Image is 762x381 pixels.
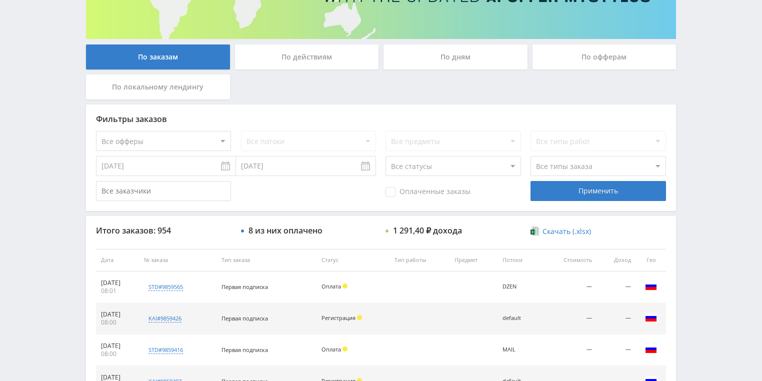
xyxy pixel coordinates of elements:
[636,249,666,271] th: Гео
[597,271,636,303] td: —
[502,283,536,290] div: DZEN
[221,314,268,322] span: Первая подписка
[96,181,231,201] input: Все заказчики
[101,342,134,350] div: [DATE]
[101,318,134,326] div: 08:00
[645,343,657,355] img: rus.png
[148,314,181,322] div: kai#9859426
[316,249,389,271] th: Статус
[148,346,183,354] div: std#9859416
[541,334,597,366] td: —
[321,345,341,353] span: Оплата
[645,280,657,292] img: rus.png
[96,249,139,271] th: Дата
[597,249,636,271] th: Доход
[357,315,362,320] span: Холд
[139,249,216,271] th: № заказа
[530,226,590,236] a: Скачать (.xlsx)
[497,249,541,271] th: Потоки
[385,187,470,197] span: Оплаченные заказы
[502,346,536,353] div: MAIL
[216,249,316,271] th: Тип заказа
[101,310,134,318] div: [DATE]
[541,249,597,271] th: Стоимость
[502,315,536,321] div: default
[235,44,379,69] div: По действиям
[530,181,665,201] div: Применить
[449,249,497,271] th: Предмет
[221,283,268,290] span: Первая подписка
[96,226,231,235] div: Итого заказов: 954
[148,283,183,291] div: std#9859565
[597,334,636,366] td: —
[248,226,322,235] div: 8 из них оплачено
[393,226,462,235] div: 1 291,40 ₽ дохода
[645,311,657,323] img: rus.png
[86,74,230,99] div: По локальному лендингу
[101,287,134,295] div: 08:01
[541,271,597,303] td: —
[532,44,676,69] div: По офферам
[86,44,230,69] div: По заказам
[321,314,355,321] span: Регистрация
[342,346,347,351] span: Холд
[541,303,597,334] td: —
[342,283,347,288] span: Холд
[597,303,636,334] td: —
[389,249,449,271] th: Тип работы
[96,114,666,123] div: Фильтры заказов
[530,226,539,236] img: xlsx
[101,279,134,287] div: [DATE]
[542,227,591,235] span: Скачать (.xlsx)
[383,44,527,69] div: По дням
[321,282,341,290] span: Оплата
[221,346,268,353] span: Первая подписка
[101,350,134,358] div: 08:00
